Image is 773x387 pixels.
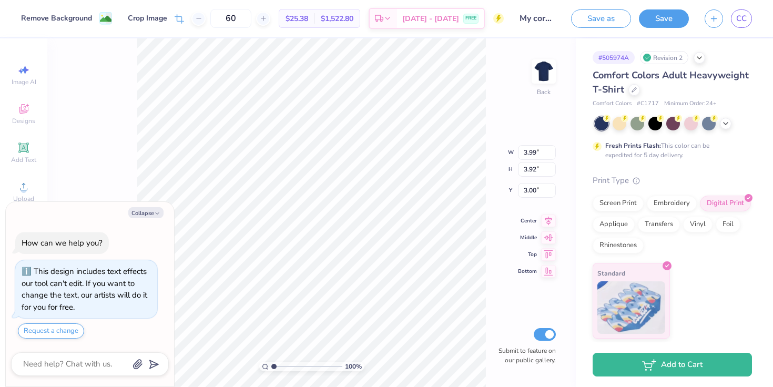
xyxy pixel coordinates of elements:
span: [DATE] - [DATE] [402,13,459,24]
span: $25.38 [286,13,308,24]
input: – – [210,9,251,28]
div: Back [537,87,551,97]
span: Bottom [518,268,537,275]
div: Screen Print [593,196,644,211]
button: Collapse [128,207,164,218]
strong: Fresh Prints Flash: [605,141,661,150]
div: Print Type [593,175,752,187]
div: Transfers [638,217,680,232]
span: Designs [12,117,35,125]
span: 100 % [345,362,362,371]
div: Vinyl [683,217,713,232]
div: Foil [716,217,740,232]
img: Standard [597,281,665,334]
span: Add Text [11,156,36,164]
div: This design includes text effects our tool can't edit. If you want to change the text, our artist... [22,266,147,312]
button: Save [639,9,689,28]
span: CC [736,13,747,25]
div: Rhinestones [593,238,644,253]
div: # 505974A [593,51,635,64]
input: Untitled Design [512,8,563,29]
span: Upload [13,195,34,203]
span: Image AI [12,78,36,86]
span: Comfort Colors [593,99,632,108]
span: # C1717 [637,99,659,108]
a: CC [731,9,752,28]
div: How can we help you? [22,238,103,248]
span: Comfort Colors Adult Heavyweight T-Shirt [593,69,749,96]
div: Remove Background [21,13,92,24]
div: Embroidery [647,196,697,211]
span: Minimum Order: 24 + [664,99,717,108]
label: Submit to feature on our public gallery. [493,346,556,365]
button: Add to Cart [593,353,752,376]
span: Middle [518,234,537,241]
button: Save as [571,9,631,28]
div: Digital Print [700,196,751,211]
button: Request a change [18,323,84,339]
div: This color can be expedited for 5 day delivery. [605,141,735,160]
img: Back [533,61,554,82]
span: Top [518,251,537,258]
span: Standard [597,268,625,279]
span: $1,522.80 [321,13,353,24]
span: FREE [465,15,476,22]
div: Applique [593,217,635,232]
div: Crop Image [128,13,167,24]
div: Revision 2 [640,51,688,64]
span: Center [518,217,537,225]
